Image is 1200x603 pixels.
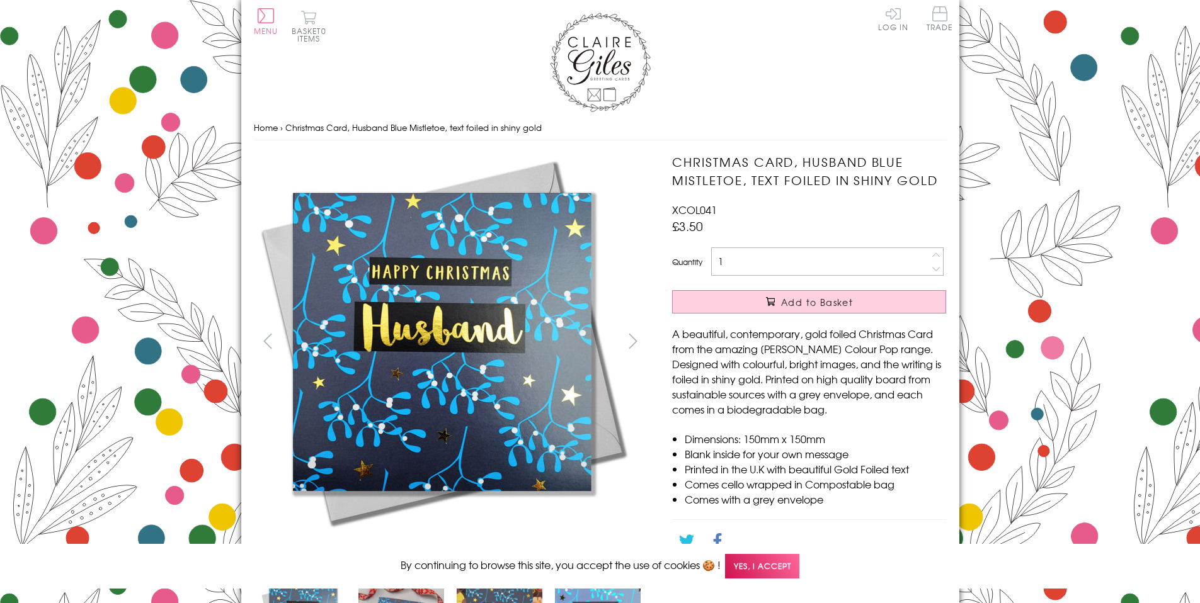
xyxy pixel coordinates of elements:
span: › [280,121,283,133]
p: A beautiful, contemporary, gold foiled Christmas Card from the amazing [PERSON_NAME] Colour Pop r... [672,326,946,417]
li: Blank inside for your own message [685,446,946,461]
a: Trade [927,6,953,33]
li: Comes with a grey envelope [685,492,946,507]
span: XCOL041 [672,202,717,217]
span: £3.50 [672,217,703,235]
span: Yes, I accept [725,554,799,578]
span: Menu [254,25,278,37]
span: Trade [927,6,953,31]
span: Christmas Card, Husband Blue Mistletoe, text foiled in shiny gold [285,121,542,133]
li: Comes cello wrapped in Compostable bag [685,476,946,492]
button: prev [254,327,282,355]
a: Home [254,121,278,133]
span: Add to Basket [781,296,853,308]
button: Add to Basket [672,290,946,313]
li: Dimensions: 150mm x 150mm [685,431,946,446]
img: Christmas Card, Husband Blue Mistletoe, text foiled in shiny gold [647,153,1025,531]
img: Christmas Card, Husband Blue Mistletoe, text foiled in shiny gold [253,153,631,531]
li: Printed in the U.K with beautiful Gold Foiled text [685,461,946,476]
button: Basket0 items [292,10,326,42]
button: Menu [254,8,278,35]
nav: breadcrumbs [254,115,947,141]
label: Quantity [672,256,702,268]
h1: Christmas Card, Husband Blue Mistletoe, text foiled in shiny gold [672,153,946,189]
button: next [619,327,647,355]
a: Log In [878,6,908,31]
img: Claire Giles Greetings Cards [550,13,651,112]
span: 0 items [297,25,326,44]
